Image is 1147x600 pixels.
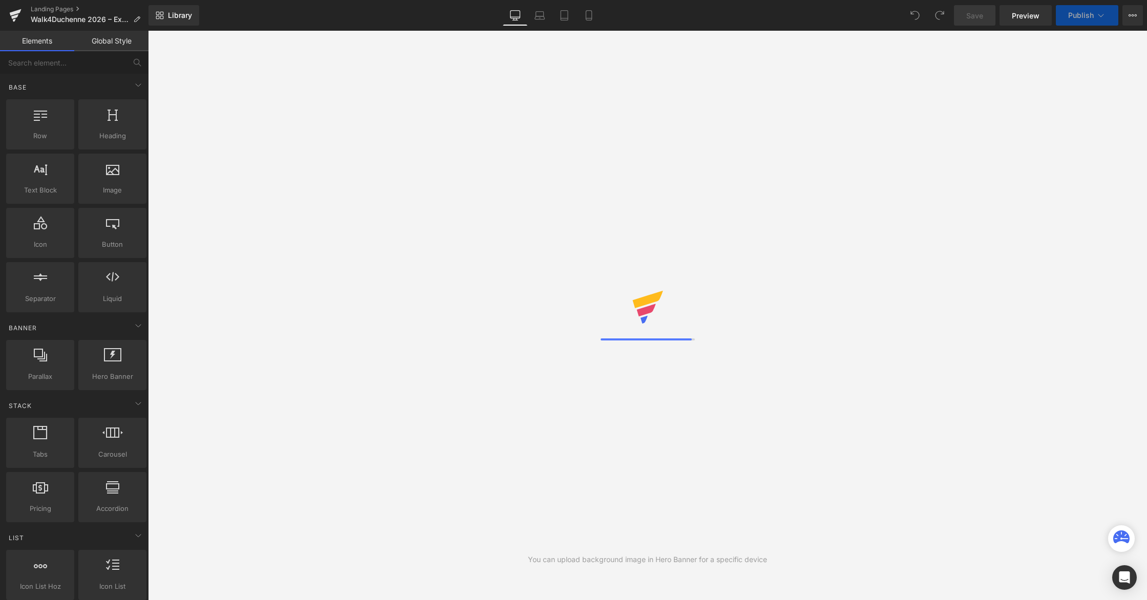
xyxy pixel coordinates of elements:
[81,449,143,460] span: Carousel
[1122,5,1143,26] button: More
[1068,11,1094,19] span: Publish
[9,503,71,514] span: Pricing
[552,5,577,26] a: Tablet
[81,131,143,141] span: Heading
[81,371,143,382] span: Hero Banner
[31,5,148,13] a: Landing Pages
[929,5,950,26] button: Redo
[81,581,143,592] span: Icon List
[528,554,767,565] div: You can upload background image in Hero Banner for a specific device
[1012,10,1039,21] span: Preview
[8,323,38,333] span: Banner
[527,5,552,26] a: Laptop
[577,5,601,26] a: Mobile
[1056,5,1118,26] button: Publish
[8,401,33,411] span: Stack
[9,185,71,196] span: Text Block
[31,15,129,24] span: Walk4Duchenne 2026 – Expressions of Interest
[9,293,71,304] span: Separator
[1112,565,1137,590] div: Open Intercom Messenger
[81,293,143,304] span: Liquid
[9,371,71,382] span: Parallax
[148,5,199,26] a: New Library
[9,581,71,592] span: Icon List Hoz
[966,10,983,21] span: Save
[503,5,527,26] a: Desktop
[9,449,71,460] span: Tabs
[905,5,925,26] button: Undo
[9,131,71,141] span: Row
[8,82,28,92] span: Base
[81,239,143,250] span: Button
[81,503,143,514] span: Accordion
[1000,5,1052,26] a: Preview
[74,31,148,51] a: Global Style
[168,11,192,20] span: Library
[81,185,143,196] span: Image
[8,533,25,543] span: List
[9,239,71,250] span: Icon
